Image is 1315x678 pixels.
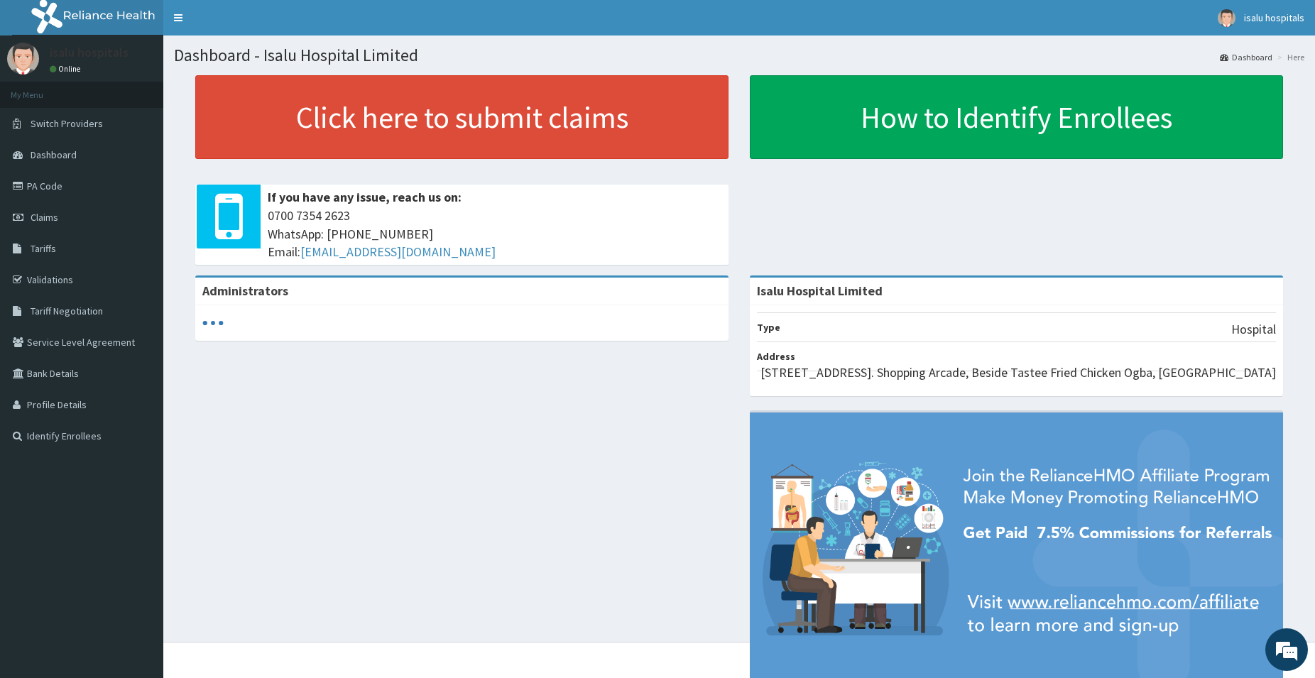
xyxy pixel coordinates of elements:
[757,321,780,334] b: Type
[760,363,1276,382] p: [STREET_ADDRESS]. Shopping Arcade, Beside Tastee Fried Chicken Ogba, [GEOGRAPHIC_DATA]
[174,46,1304,65] h1: Dashboard - Isalu Hospital Limited
[50,64,84,74] a: Online
[202,283,288,299] b: Administrators
[268,207,721,261] span: 0700 7354 2623 WhatsApp: [PHONE_NUMBER] Email:
[31,148,77,161] span: Dashboard
[31,117,103,130] span: Switch Providers
[300,244,496,260] a: [EMAIL_ADDRESS][DOMAIN_NAME]
[757,350,795,363] b: Address
[7,43,39,75] img: User Image
[31,211,58,224] span: Claims
[1244,11,1304,24] span: isalu hospitals
[1220,51,1272,63] a: Dashboard
[757,283,883,299] strong: Isalu Hospital Limited
[195,75,729,159] a: Click here to submit claims
[31,305,103,317] span: Tariff Negotiation
[1218,9,1235,27] img: User Image
[202,312,224,334] svg: audio-loading
[268,189,462,205] b: If you have any issue, reach us on:
[31,242,56,255] span: Tariffs
[50,46,129,59] p: isalu hospitals
[750,75,1283,159] a: How to Identify Enrollees
[1274,51,1304,63] li: Here
[1231,320,1276,339] p: Hospital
